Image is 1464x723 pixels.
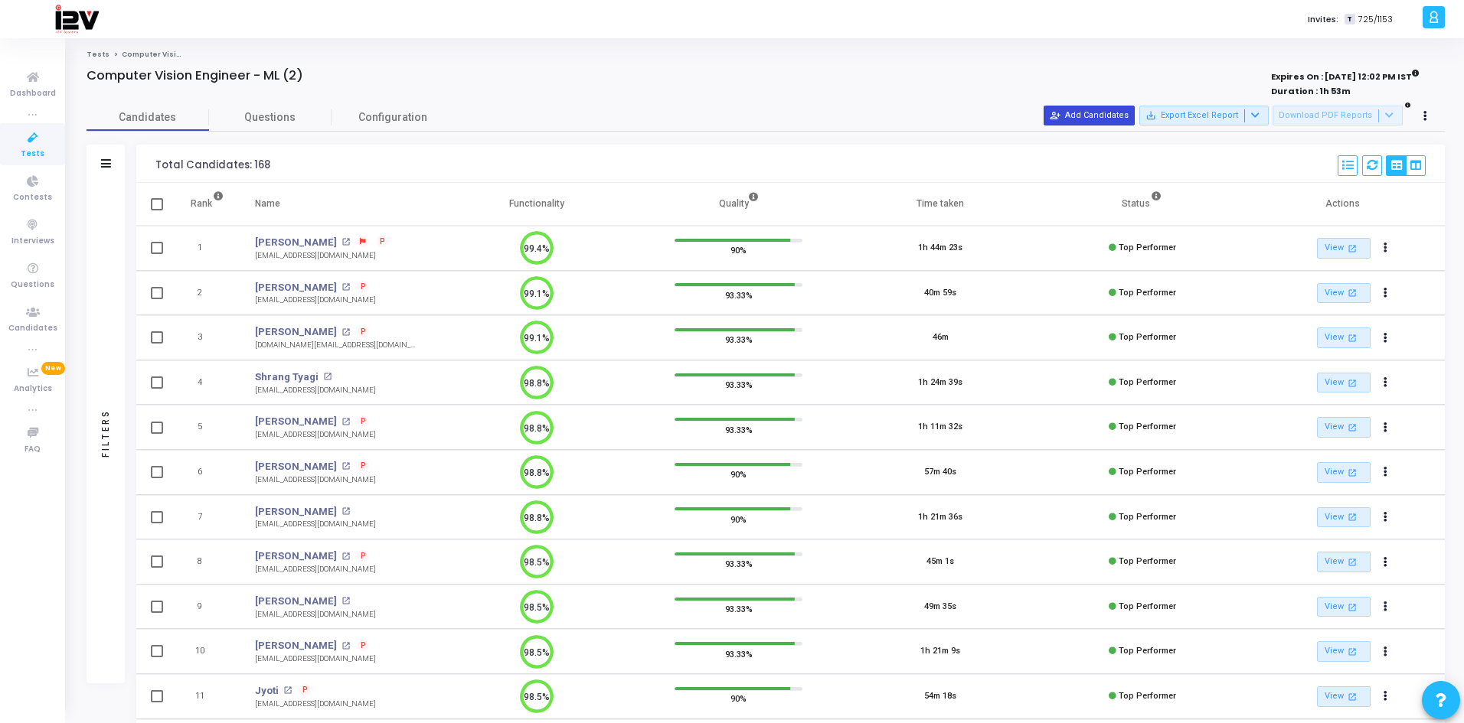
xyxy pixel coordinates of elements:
mat-icon: open_in_new [1346,421,1359,434]
span: P [361,326,366,338]
mat-icon: open_in_new [341,597,350,605]
span: Top Performer [1119,243,1176,252]
mat-icon: open_in_new [1346,286,1359,299]
div: 1h 21m 9s [920,645,960,658]
div: [EMAIL_ADDRESS][DOMAIN_NAME] [255,564,376,575]
nav: breadcrumb [87,50,1445,60]
mat-icon: open_in_new [1346,601,1359,614]
span: Configuration [358,109,427,125]
span: Questions [209,109,332,125]
mat-icon: save_alt [1145,110,1156,121]
button: Actions [1375,282,1397,304]
div: View Options [1386,155,1426,176]
div: [EMAIL_ADDRESS][DOMAIN_NAME] [255,653,376,665]
td: 1 [175,226,240,271]
mat-icon: open_in_new [341,642,350,650]
mat-icon: open_in_new [1346,331,1359,344]
div: [EMAIL_ADDRESS][DOMAIN_NAME] [255,250,388,262]
th: Quality [638,183,840,226]
a: View [1317,462,1371,483]
span: 93.33% [725,556,753,572]
td: 2 [175,271,240,316]
a: View [1317,686,1371,707]
mat-icon: open_in_new [341,507,350,516]
span: Questions [11,278,54,291]
div: 45m 1s [926,555,954,568]
mat-icon: open_in_new [341,462,350,471]
button: Actions [1375,506,1397,528]
span: Top Performer [1119,512,1176,522]
td: 3 [175,315,240,360]
a: View [1317,552,1371,572]
span: Top Performer [1119,556,1176,566]
button: Actions [1375,552,1397,573]
span: 90% [730,511,747,526]
a: [PERSON_NAME] [255,638,337,653]
div: [EMAIL_ADDRESS][DOMAIN_NAME] [255,609,376,620]
mat-icon: person_add_alt [1050,110,1060,121]
span: 90% [730,467,747,482]
button: Actions [1375,327,1397,349]
span: Top Performer [1119,646,1176,656]
td: 6 [175,450,240,495]
th: Rank [175,183,240,226]
span: New [41,362,65,375]
div: Name [255,195,280,212]
button: Actions [1375,238,1397,259]
div: [EMAIL_ADDRESS][DOMAIN_NAME] [255,385,376,396]
span: FAQ [25,443,41,456]
mat-icon: open_in_new [341,238,350,246]
mat-icon: open_in_new [323,373,332,381]
span: 93.33% [725,422,753,437]
a: [PERSON_NAME] [255,594,337,609]
td: 5 [175,405,240,450]
span: Interviews [11,235,54,248]
div: Time taken [917,195,964,212]
td: 11 [175,674,240,719]
div: [EMAIL_ADDRESS][DOMAIN_NAME] [255,519,376,530]
span: 93.33% [725,332,753,347]
button: Actions [1375,372,1397,393]
div: [EMAIL_ADDRESS][DOMAIN_NAME] [255,429,376,441]
mat-icon: open_in_new [341,418,350,426]
div: 1h 24m 39s [918,376,962,389]
div: [EMAIL_ADDRESS][DOMAIN_NAME] [255,295,376,306]
a: View [1317,327,1371,348]
mat-icon: open_in_new [1346,555,1359,568]
a: View [1317,641,1371,662]
a: [PERSON_NAME] [255,504,337,519]
span: P [361,281,366,293]
div: Filters [99,349,113,517]
strong: Duration : 1h 53m [1271,85,1351,97]
mat-icon: open_in_new [1346,242,1359,255]
mat-icon: open_in_new [1346,510,1359,523]
mat-icon: open_in_new [341,328,350,337]
span: 93.33% [725,646,753,661]
div: 1h 11m 32s [918,421,962,434]
div: 54m 18s [924,690,956,703]
a: [PERSON_NAME] [255,549,337,564]
mat-icon: open_in_new [1346,645,1359,658]
div: [DOMAIN_NAME][EMAIL_ADDRESS][DOMAIN_NAME] [255,340,420,351]
span: Candidates [87,109,209,125]
span: 93.33% [725,377,753,392]
div: [EMAIL_ADDRESS][DOMAIN_NAME] [255,699,376,710]
a: Shrang Tyagi [255,370,319,385]
div: 1h 21m 36s [918,511,962,524]
button: Actions [1375,596,1397,617]
button: Actions [1375,641,1397,663]
th: Functionality [436,183,638,226]
span: T [1345,14,1355,25]
a: [PERSON_NAME] [255,414,337,429]
span: 93.33% [725,601,753,617]
button: Download PDF Reports [1273,106,1403,125]
span: P [302,684,308,696]
mat-icon: open_in_new [283,686,292,695]
mat-icon: open_in_new [1346,466,1359,479]
a: Jyoti [255,683,279,699]
span: Top Performer [1119,467,1176,477]
span: Top Performer [1119,377,1176,387]
span: P [361,415,366,428]
button: Actions [1375,462,1397,484]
